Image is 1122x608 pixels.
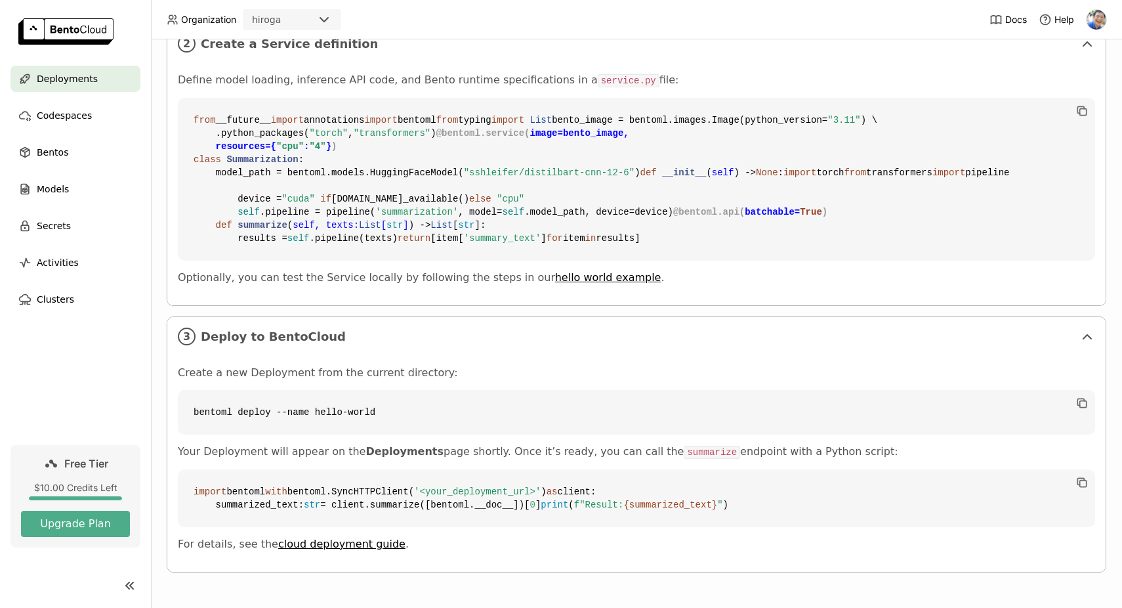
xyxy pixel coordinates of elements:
[359,220,381,230] span: List
[555,271,661,284] a: hello world example
[844,167,866,178] span: from
[37,71,98,87] span: Deployments
[194,154,221,165] span: class
[178,98,1095,261] code: __future__ annotations bentoml typing bento_image = bentoml.images.Image(python_version= ) \ .pyt...
[37,218,71,234] span: Secrets
[1039,13,1074,26] div: Help
[10,139,140,165] a: Bentos
[745,207,822,217] span: batchable=
[21,511,130,537] button: Upgrade Plan
[364,115,397,125] span: import
[989,13,1027,26] a: Docs
[226,154,298,165] span: Summarization
[281,194,314,204] span: "cuda"
[598,74,659,87] code: service.py
[430,220,453,230] span: List
[201,37,1074,51] span: Create a Service definition
[436,115,459,125] span: from
[640,167,657,178] span: def
[662,167,706,178] span: __init__
[178,469,1095,527] code: bentoml bentoml.SyncHTTPClient( ) client: summarized_text: = client.summarize([bentoml.__doc__])[...
[276,141,304,152] span: "cpu"
[18,18,114,45] img: logo
[265,487,287,497] span: with
[37,108,92,123] span: Codespaces
[827,115,860,125] span: "3.11"
[167,24,1106,63] div: 2Create a Service definition
[37,255,79,271] span: Activities
[547,233,563,244] span: for
[271,115,304,125] span: import
[503,207,525,217] span: self
[282,14,283,27] input: Selected hiroga.
[309,128,348,139] span: "torch"
[1087,10,1106,30] img: Hiroaki Ogasawara
[10,66,140,92] a: Deployments
[365,445,444,458] strong: Deployments
[320,194,331,204] span: if
[181,14,236,26] span: Organization
[673,207,827,217] span: @bentoml.api( )
[530,500,535,510] span: 0
[491,115,524,125] span: import
[293,220,408,230] span: self, texts: [ ]
[547,487,558,497] span: as
[497,194,524,204] span: "cpu"
[541,500,568,510] span: print
[64,457,108,470] span: Free Tier
[304,500,320,510] span: str
[932,167,965,178] span: import
[178,445,1095,459] p: Your Deployment will appear on the page shortly. Once it’s ready, you can call the endpoint with ...
[414,487,541,497] span: '<your_deployment_url>'
[756,167,778,178] span: None
[194,115,216,125] span: from
[178,390,1095,435] code: bentoml deploy --name hello-world
[37,292,74,307] span: Clusters
[178,271,1095,284] p: Optionally, you can test the Service locally by following the steps in our .
[178,74,1095,87] p: Define model loading, inference API code, and Bento runtime specifications in a file:
[178,35,196,53] i: 2
[585,233,596,244] span: in
[10,445,140,548] a: Free Tier$10.00 Credits LeftUpgrade Plan
[375,207,458,217] span: 'summarization'
[458,220,474,230] span: str
[201,330,1074,344] span: Deploy to BentoCloud
[712,167,734,178] span: self
[37,181,69,197] span: Models
[10,176,140,202] a: Models
[287,233,310,244] span: self
[623,500,717,510] span: {summarized_text}
[21,482,130,494] div: $10.00 Credits Left
[278,538,405,550] a: cloud deployment guide
[167,317,1106,356] div: 3Deploy to BentoCloud
[386,220,403,230] span: str
[1005,14,1027,26] span: Docs
[10,102,140,129] a: Codespaces
[464,233,541,244] span: 'summary_text'
[194,487,226,497] span: import
[464,167,634,178] span: "sshleifer/distilbart-cnn-12-6"
[178,538,1095,551] p: For details, see the .
[354,128,431,139] span: "transformers"
[10,286,140,313] a: Clusters
[1054,14,1074,26] span: Help
[309,141,325,152] span: "4"
[530,115,552,125] span: List
[398,233,430,244] span: return
[469,194,491,204] span: else
[238,207,260,217] span: self
[684,446,740,459] code: summarize
[800,207,822,217] span: True
[783,167,816,178] span: import
[10,250,140,276] a: Activities
[37,144,68,160] span: Bentos
[238,220,287,230] span: summarize
[252,13,281,26] div: hiroga
[216,220,232,230] span: def
[178,366,1095,380] p: Create a new Deployment from the current directory:
[574,500,723,510] span: f"Result: "
[178,328,196,345] i: 3
[10,213,140,239] a: Secrets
